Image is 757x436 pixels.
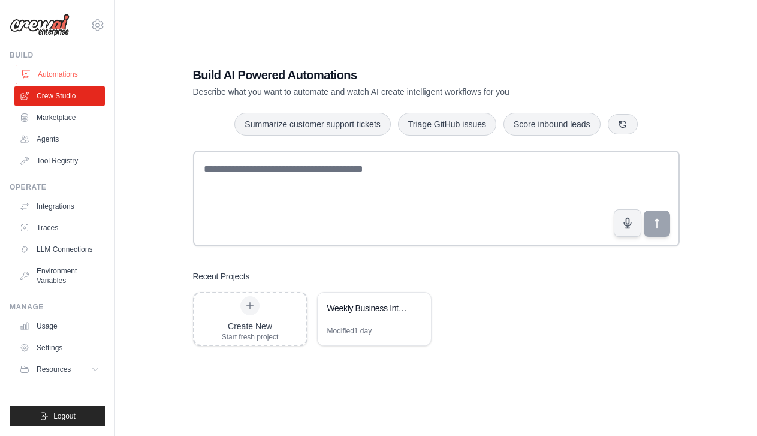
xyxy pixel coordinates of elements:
div: Create New [222,320,279,332]
button: Resources [14,360,105,379]
a: Settings [14,338,105,357]
div: Operate [10,182,105,192]
button: Click to speak your automation idea [614,209,641,237]
a: Agents [14,130,105,149]
h3: Recent Projects [193,270,250,282]
h1: Build AI Powered Automations [193,67,596,83]
a: Tool Registry [14,151,105,170]
span: Resources [37,365,71,374]
a: Marketplace [14,108,105,127]
div: Build [10,50,105,60]
a: Automations [16,65,106,84]
div: Manage [10,302,105,312]
button: Triage GitHub issues [398,113,496,136]
a: Usage [14,317,105,336]
div: Weekly Business Intelligence Automation [327,302,409,314]
a: Crew Studio [14,86,105,106]
button: Score inbound leads [503,113,601,136]
div: Modified 1 day [327,326,372,336]
button: Get new suggestions [608,114,638,134]
div: Start fresh project [222,332,279,342]
p: Describe what you want to automate and watch AI create intelligent workflows for you [193,86,596,98]
a: LLM Connections [14,240,105,259]
a: Traces [14,218,105,237]
button: Summarize customer support tickets [234,113,390,136]
button: Logout [10,406,105,426]
span: Logout [53,411,76,421]
a: Environment Variables [14,261,105,290]
a: Integrations [14,197,105,216]
iframe: Chat Widget [697,378,757,436]
img: Logo [10,14,70,37]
